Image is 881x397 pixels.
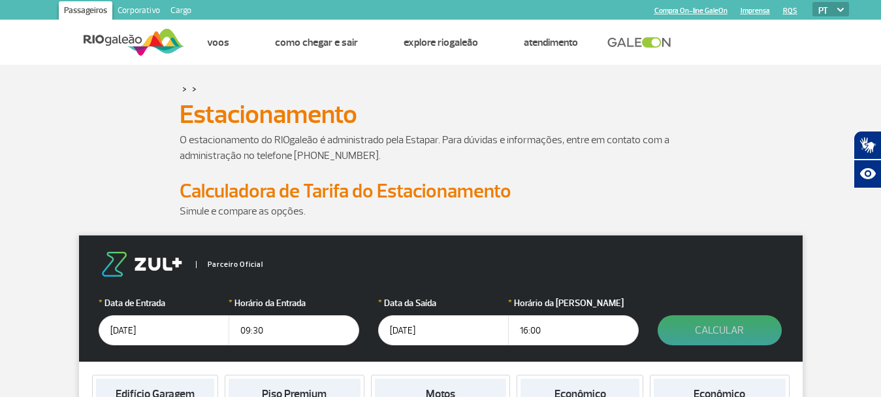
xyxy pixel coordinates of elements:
[99,296,229,310] label: Data de Entrada
[524,36,578,49] a: Atendimento
[404,36,478,49] a: Explore RIOgaleão
[99,252,185,277] img: logo-zul.png
[192,81,197,96] a: >
[182,81,187,96] a: >
[196,261,263,268] span: Parceiro Oficial
[275,36,358,49] a: Como chegar e sair
[180,132,702,164] p: O estacionamento do RIOgaleão é administrado pela Estapar. Para dúvidas e informações, entre em c...
[741,7,770,15] a: Imprensa
[854,131,881,188] div: Plugin de acessibilidade da Hand Talk.
[180,179,702,203] h2: Calculadora de Tarifa do Estacionamento
[854,160,881,188] button: Abrir recursos assistivos.
[508,315,639,345] input: hh:mm
[180,103,702,126] h1: Estacionamento
[229,315,359,345] input: hh:mm
[854,131,881,160] button: Abrir tradutor de língua de sinais.
[654,7,728,15] a: Compra On-line GaleOn
[508,296,639,310] label: Horário da [PERSON_NAME]
[378,315,509,345] input: dd/mm/aaaa
[112,1,165,22] a: Corporativo
[99,315,229,345] input: dd/mm/aaaa
[229,296,359,310] label: Horário da Entrada
[378,296,509,310] label: Data da Saída
[59,1,112,22] a: Passageiros
[658,315,782,345] button: Calcular
[207,36,229,49] a: Voos
[165,1,197,22] a: Cargo
[180,203,702,219] p: Simule e compare as opções.
[783,7,797,15] a: RQS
